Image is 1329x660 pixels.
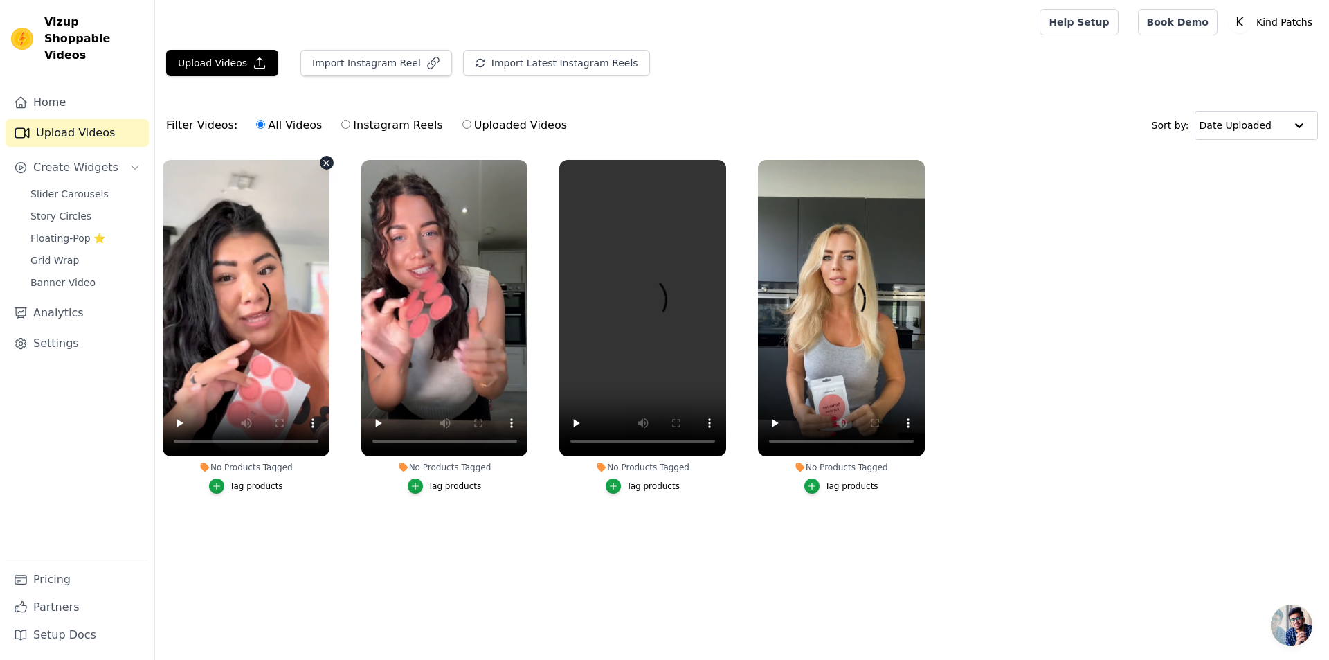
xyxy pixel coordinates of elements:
[300,50,452,76] button: Import Instagram Reel
[758,462,925,473] div: No Products Tagged
[804,479,878,494] button: Tag products
[22,251,149,270] a: Grid Wrap
[255,116,323,134] label: All Videos
[462,116,568,134] label: Uploaded Videos
[341,120,350,129] input: Instagram Reels
[6,594,149,621] a: Partners
[166,50,278,76] button: Upload Videos
[1040,9,1118,35] a: Help Setup
[256,120,265,129] input: All Videos
[6,330,149,357] a: Settings
[22,206,149,226] a: Story Circles
[33,159,118,176] span: Create Widgets
[30,209,91,223] span: Story Circles
[1138,9,1218,35] a: Book Demo
[163,462,329,473] div: No Products Tagged
[606,479,680,494] button: Tag products
[626,481,680,492] div: Tag products
[209,479,283,494] button: Tag products
[6,566,149,594] a: Pricing
[22,273,149,292] a: Banner Video
[1229,10,1318,35] button: K Kind Patchs
[559,462,726,473] div: No Products Tagged
[428,481,482,492] div: Tag products
[463,50,650,76] button: Import Latest Instagram Reels
[825,481,878,492] div: Tag products
[22,184,149,204] a: Slider Carousels
[361,462,528,473] div: No Products Tagged
[30,253,79,267] span: Grid Wrap
[1251,10,1318,35] p: Kind Patchs
[6,119,149,147] a: Upload Videos
[30,231,105,245] span: Floating-Pop ⭐
[166,109,575,141] div: Filter Videos:
[30,187,109,201] span: Slider Carousels
[6,621,149,649] a: Setup Docs
[44,14,143,64] span: Vizup Shoppable Videos
[462,120,471,129] input: Uploaded Videos
[11,28,33,50] img: Vizup
[1152,111,1319,140] div: Sort by:
[320,156,334,170] button: Video Delete
[6,89,149,116] a: Home
[22,229,149,248] a: Floating-Pop ⭐
[408,479,482,494] button: Tag products
[341,116,443,134] label: Instagram Reels
[6,154,149,181] button: Create Widgets
[1236,15,1244,29] text: K
[6,299,149,327] a: Analytics
[230,481,283,492] div: Tag products
[30,276,96,289] span: Banner Video
[1271,605,1312,646] a: Chat abierto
